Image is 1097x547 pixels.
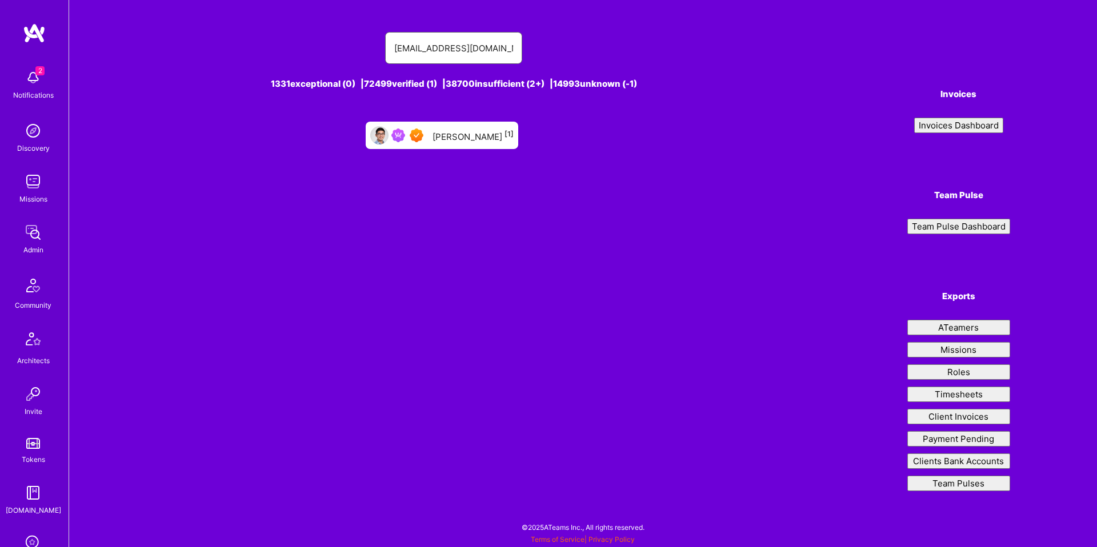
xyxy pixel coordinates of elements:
img: Exceptional A.Teamer [410,128,423,142]
h4: Exports [907,291,1010,301]
h4: Invoices [907,89,1010,99]
div: 1331 exceptional (0) | 72499 verified (1) | 38700 insufficient (2+) | 14993 unknown (-1) [157,78,751,90]
img: admin teamwork [22,221,45,244]
div: Discovery [17,142,50,154]
div: © 2025 ATeams Inc., All rights reserved. [69,513,1097,541]
img: Architects [19,327,47,355]
h4: Team Pulse [907,190,1010,200]
img: tokens [26,438,40,449]
button: Client Invoices [907,409,1010,424]
img: guide book [22,481,45,504]
img: User Avatar [370,126,389,144]
a: Invoices Dashboard [907,118,1010,133]
div: Tokens [22,453,45,465]
div: Invite [25,405,42,417]
sup: [1] [505,130,514,138]
div: [PERSON_NAME] [433,128,514,143]
button: Timesheets [907,387,1010,402]
img: bell [22,66,45,89]
button: Payment Pending [907,431,1010,447]
button: Missions [907,342,1010,357]
button: Invoices Dashboard [914,118,1003,133]
input: Search for an A-Teamer [394,34,513,63]
a: Privacy Policy [588,535,635,544]
span: | [531,535,635,544]
div: Architects [17,355,50,367]
a: User AvatarBeen on MissionExceptional A.Teamer[PERSON_NAME][1] [361,117,523,154]
button: Team Pulses [907,476,1010,491]
img: teamwork [22,170,45,193]
a: Terms of Service [531,535,584,544]
div: Community [15,299,51,311]
img: Community [19,272,47,299]
button: ATeamers [907,320,1010,335]
div: Admin [23,244,43,256]
button: Roles [907,364,1010,380]
div: [DOMAIN_NAME] [6,504,61,516]
img: Invite [22,383,45,405]
img: discovery [22,119,45,142]
div: Notifications [13,89,54,101]
img: Been on Mission [391,128,405,142]
button: Team Pulse Dashboard [907,219,1010,234]
span: 2 [35,66,45,75]
button: Clients Bank Accounts [907,453,1010,469]
img: logo [23,23,46,43]
div: Missions [19,193,47,205]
